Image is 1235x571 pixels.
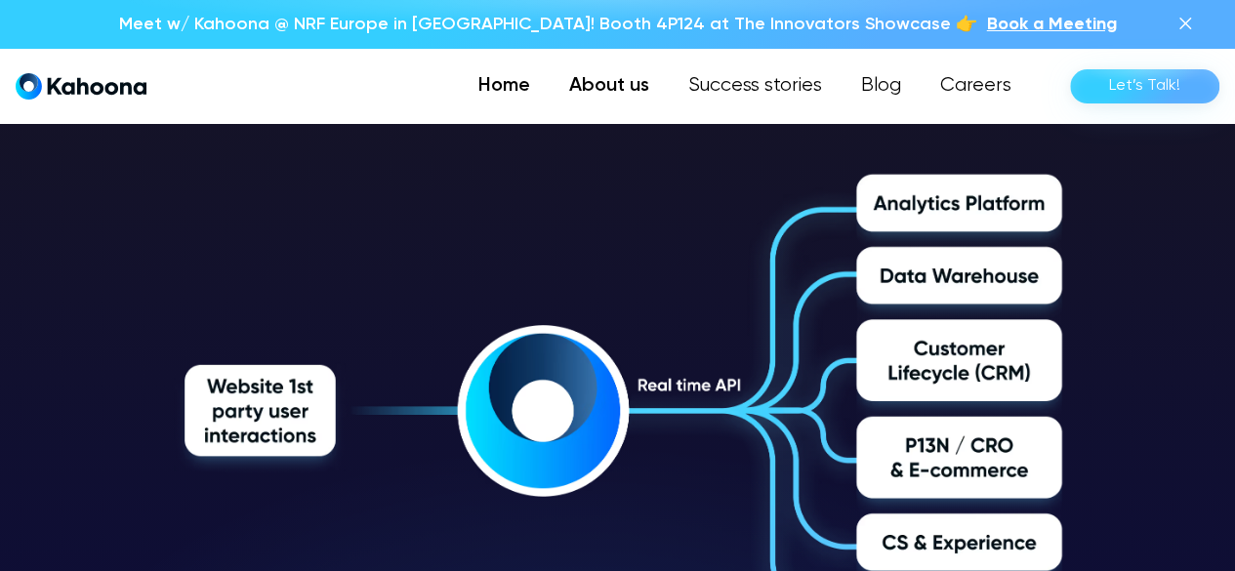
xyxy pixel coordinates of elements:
[1070,69,1219,103] a: Let’s Talk!
[987,12,1117,37] a: Book a Meeting
[1109,70,1180,102] div: Let’s Talk!
[550,66,669,105] a: About us
[987,16,1117,33] span: Book a Meeting
[119,12,977,37] p: Meet w/ Kahoona @ NRF Europe in [GEOGRAPHIC_DATA]! Booth 4P124 at The Innovators Showcase 👉
[921,66,1031,105] a: Careers
[16,72,146,101] a: home
[669,66,842,105] a: Success stories
[842,66,921,105] a: Blog
[459,66,550,105] a: Home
